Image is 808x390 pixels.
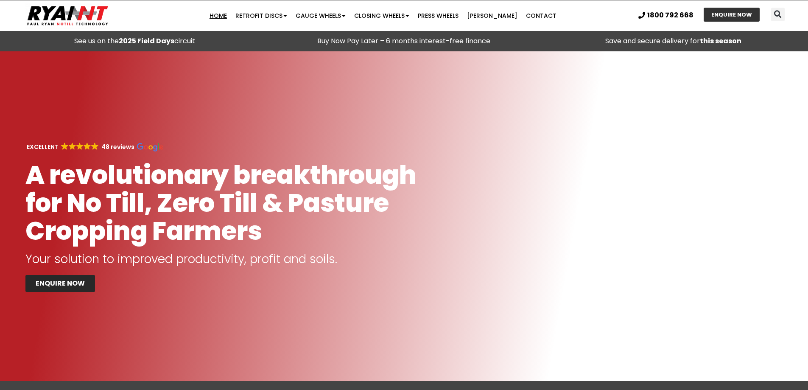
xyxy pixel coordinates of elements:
[25,275,95,292] a: ENQUIRE NOW
[711,12,752,17] span: ENQUIRE NOW
[291,7,350,24] a: Gauge Wheels
[137,143,163,152] img: Google
[274,35,534,47] p: Buy Now Pay Later – 6 months interest-free finance
[61,143,68,150] img: Google
[119,36,174,46] a: 2025 Field Days
[647,12,693,19] span: 1800 792 668
[91,143,98,150] img: Google
[25,251,337,267] span: Your solution to improved productivity, profit and soils.
[543,35,804,47] p: Save and secure delivery for
[700,36,741,46] strong: this season
[76,143,84,150] img: Google
[36,280,85,287] span: ENQUIRE NOW
[25,161,442,245] h1: A revolutionary breakthrough for No Till, Zero Till & Pasture Cropping Farmers
[463,7,522,24] a: [PERSON_NAME]
[4,35,265,47] div: See us on the circuit
[27,143,59,151] strong: EXCELLENT
[84,143,91,150] img: Google
[704,8,760,22] a: ENQUIRE NOW
[157,7,609,24] nav: Menu
[350,7,414,24] a: Closing Wheels
[69,143,76,150] img: Google
[522,7,561,24] a: Contact
[25,143,163,151] a: EXCELLENT GoogleGoogleGoogleGoogleGoogle 48 reviews Google
[638,12,693,19] a: 1800 792 668
[25,3,110,29] img: Ryan NT logo
[771,8,785,21] div: Search
[101,143,134,151] strong: 48 reviews
[231,7,291,24] a: Retrofit Discs
[414,7,463,24] a: Press Wheels
[205,7,231,24] a: Home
